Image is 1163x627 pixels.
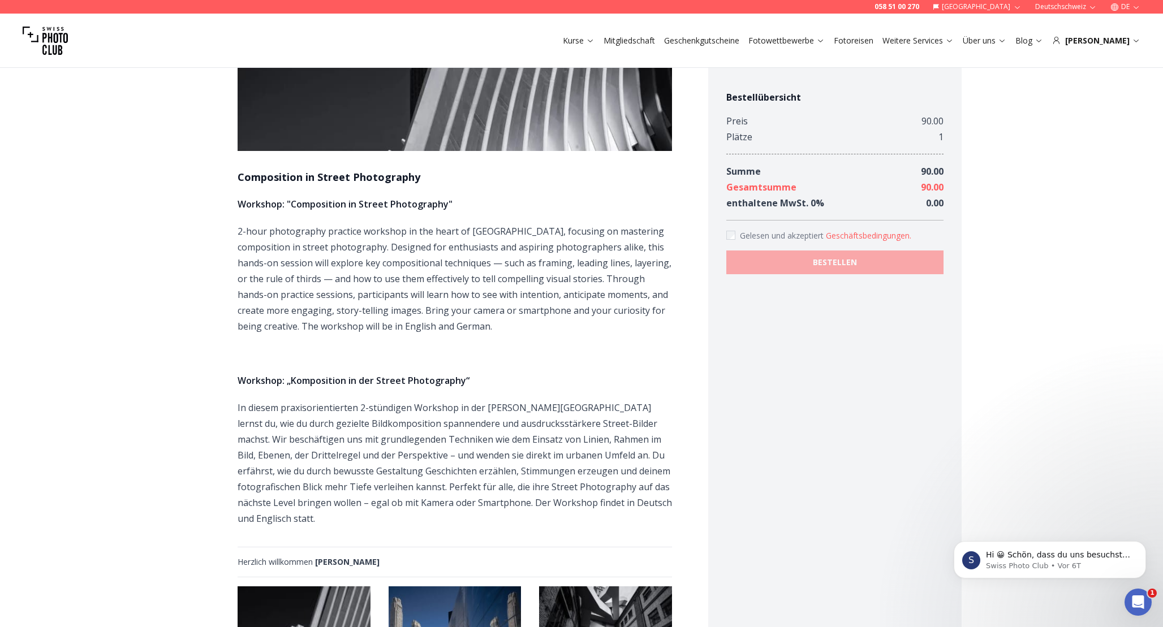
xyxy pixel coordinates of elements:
h1: Composition in Street Photography [238,169,672,185]
button: Weitere Services [878,33,958,49]
h4: Bestellübersicht [726,90,944,104]
button: Geschenkgutscheine [660,33,744,49]
iframe: Intercom notifications Nachricht [937,517,1163,596]
span: 1 [1148,589,1157,598]
a: Fotoreisen [834,35,873,46]
div: Preis [726,113,748,129]
p: In diesem praxisorientierten 2-stündigen Workshop in der [PERSON_NAME][GEOGRAPHIC_DATA] lernst du... [238,400,672,526]
input: Accept terms [726,231,735,240]
div: 90.00 [921,113,944,129]
div: 1 [938,129,944,145]
a: Weitere Services [882,35,954,46]
strong: Workshop: „Komposition in der Street Photography“ [238,374,469,387]
iframe: Intercom live chat [1125,589,1152,616]
a: Mitgliedschaft [604,35,655,46]
button: BESTELLEN [726,250,944,274]
b: BESTELLEN [813,257,857,268]
a: Geschenkgutscheine [664,35,739,46]
div: [PERSON_NAME] [1052,35,1140,46]
button: Accept termsGelesen und akzeptiert [826,230,911,241]
a: Blog [1015,35,1043,46]
p: 2-hour photography practice workshop in the heart of [GEOGRAPHIC_DATA], focusing on mastering com... [238,223,672,334]
span: 90.00 [921,181,944,193]
button: Über uns [958,33,1011,49]
button: Blog [1011,33,1048,49]
div: Summe [726,163,761,179]
div: enthaltene MwSt. 0 % [726,195,824,211]
button: Fotowettbewerbe [744,33,829,49]
span: 90.00 [921,165,944,178]
button: Fotoreisen [829,33,878,49]
div: Gesamtsumme [726,179,796,195]
div: Plätze [726,129,752,145]
div: Herzlich willkommen [238,556,672,568]
img: Swiss photo club [23,18,68,63]
a: Fotowettbewerbe [748,35,825,46]
span: 0.00 [926,197,944,209]
span: Gelesen und akzeptiert [740,230,826,241]
b: [PERSON_NAME] [315,556,380,567]
button: Mitgliedschaft [599,33,660,49]
a: Kurse [563,35,595,46]
a: 058 51 00 270 [875,2,919,11]
button: Kurse [558,33,599,49]
strong: Workshop: "Composition in Street Photography" [238,198,453,210]
a: Über uns [963,35,1006,46]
